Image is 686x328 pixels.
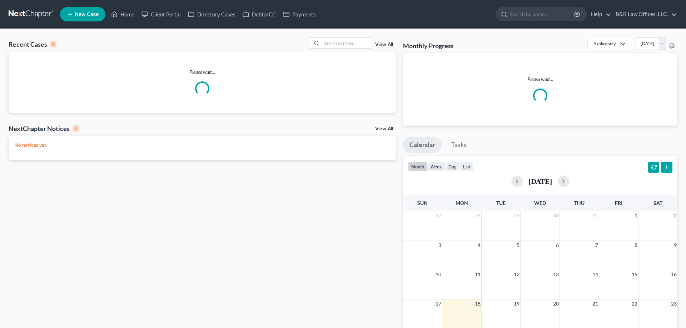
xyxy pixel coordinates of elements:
a: Help [587,8,611,21]
span: Sun [417,200,428,206]
input: Search by name... [510,7,575,21]
span: 2 [673,211,677,220]
a: Directory Cases [184,8,239,21]
button: month [408,162,427,171]
span: 11 [474,270,481,279]
span: 12 [513,270,520,279]
span: Mon [456,200,468,206]
span: 29 [513,211,520,220]
div: Bankruptcy [593,41,616,47]
span: 20 [552,299,560,308]
span: 3 [438,241,442,249]
span: Wed [534,200,546,206]
span: 1 [634,211,638,220]
span: 10 [435,270,442,279]
p: Please wait... [409,76,672,83]
div: 0 [50,41,56,47]
span: 21 [592,299,599,308]
input: Search by name... [322,38,372,48]
a: Client Portal [138,8,184,21]
a: DebtorCC [239,8,279,21]
p: Please wait... [9,69,396,76]
span: 15 [631,270,638,279]
span: 30 [552,211,560,220]
span: 7 [595,241,599,249]
button: day [445,162,460,171]
div: Recent Cases [9,40,56,49]
a: B&B Law Offices, LLC. [612,8,677,21]
span: 8 [634,241,638,249]
span: Fri [615,200,622,206]
p: No notices yet! [14,141,390,148]
span: 16 [670,270,677,279]
span: 31 [592,211,599,220]
a: Calendar [403,137,442,153]
a: View All [375,42,393,47]
span: 13 [552,270,560,279]
div: 0 [73,125,79,132]
div: NextChapter Notices [9,124,79,133]
h3: Monthly Progress [403,41,454,50]
span: 5 [516,241,520,249]
span: Thu [574,200,585,206]
span: New Case [75,12,99,17]
span: 28 [474,211,481,220]
button: week [427,162,445,171]
span: 19 [513,299,520,308]
h2: [DATE] [528,177,552,185]
span: 18 [474,299,481,308]
span: 22 [631,299,638,308]
a: Tasks [445,137,473,153]
button: list [460,162,473,171]
span: 23 [670,299,677,308]
span: Tue [496,200,506,206]
a: Home [108,8,138,21]
span: 14 [592,270,599,279]
a: View All [375,126,393,131]
span: 27 [435,211,442,220]
span: 4 [477,241,481,249]
span: 9 [673,241,677,249]
span: Sat [653,200,662,206]
span: 6 [555,241,560,249]
span: 17 [435,299,442,308]
a: Payments [279,8,319,21]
